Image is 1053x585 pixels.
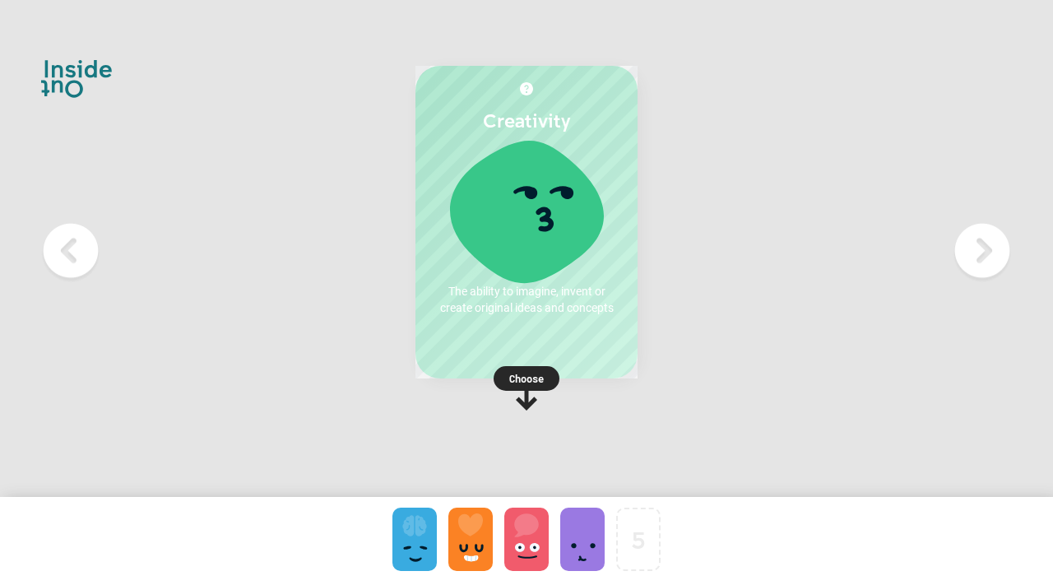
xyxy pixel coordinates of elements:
[949,218,1015,284] img: Next
[432,283,621,316] p: The ability to imagine, invent or create original ideas and concepts
[432,109,621,132] h2: Creativity
[415,370,638,387] p: Choose
[520,82,533,95] img: More about Creativity
[38,218,104,284] img: Previous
